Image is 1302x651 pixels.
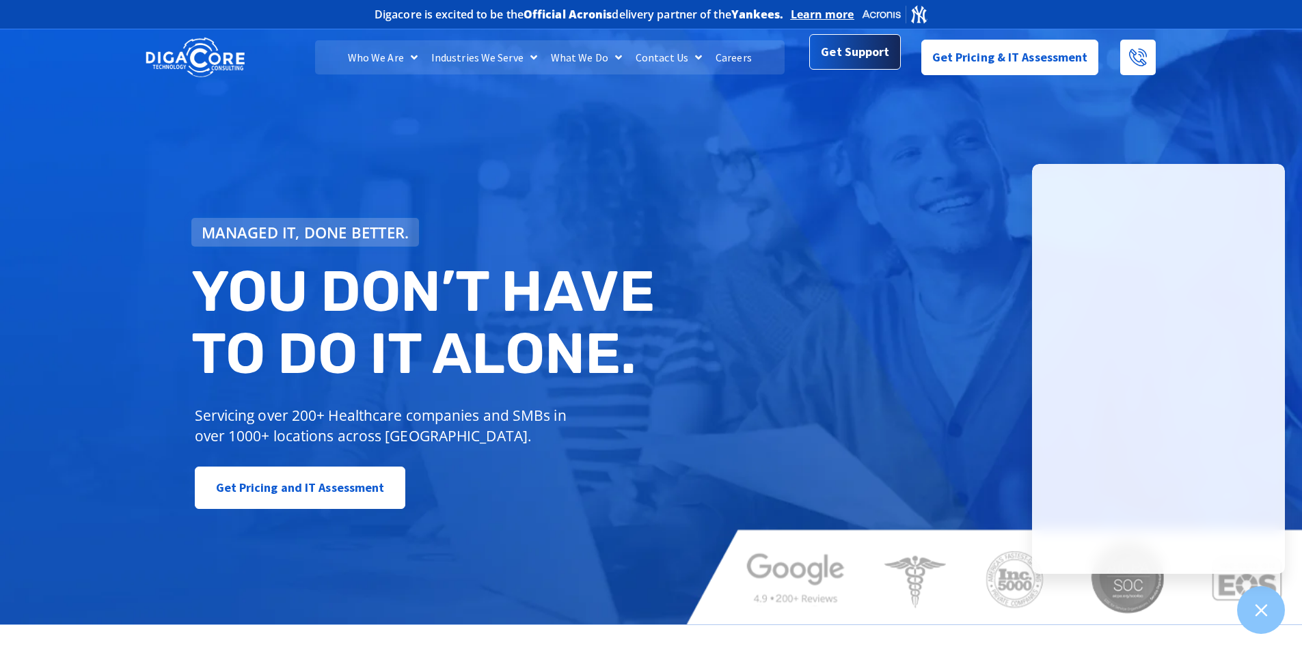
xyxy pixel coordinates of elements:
[629,40,709,74] a: Contact Us
[731,7,784,22] b: Yankees.
[191,260,662,385] h2: You don’t have to do IT alone.
[709,40,759,74] a: Careers
[195,467,406,509] a: Get Pricing and IT Assessment
[146,36,245,79] img: DigaCore Technology Consulting
[791,8,854,21] a: Learn more
[921,40,1099,75] a: Get Pricing & IT Assessment
[341,40,424,74] a: Who We Are
[932,44,1088,71] span: Get Pricing & IT Assessment
[202,225,409,240] span: Managed IT, done better.
[861,4,928,24] img: Acronis
[544,40,629,74] a: What We Do
[524,7,612,22] b: Official Acronis
[216,474,385,501] span: Get Pricing and IT Assessment
[315,40,784,74] nav: Menu
[375,9,784,20] h2: Digacore is excited to be the delivery partner of the
[1032,164,1285,574] iframe: Chatgenie Messenger
[821,38,889,66] span: Get Support
[191,218,420,247] a: Managed IT, done better.
[809,34,900,70] a: Get Support
[424,40,544,74] a: Industries We Serve
[195,405,577,446] p: Servicing over 200+ Healthcare companies and SMBs in over 1000+ locations across [GEOGRAPHIC_DATA].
